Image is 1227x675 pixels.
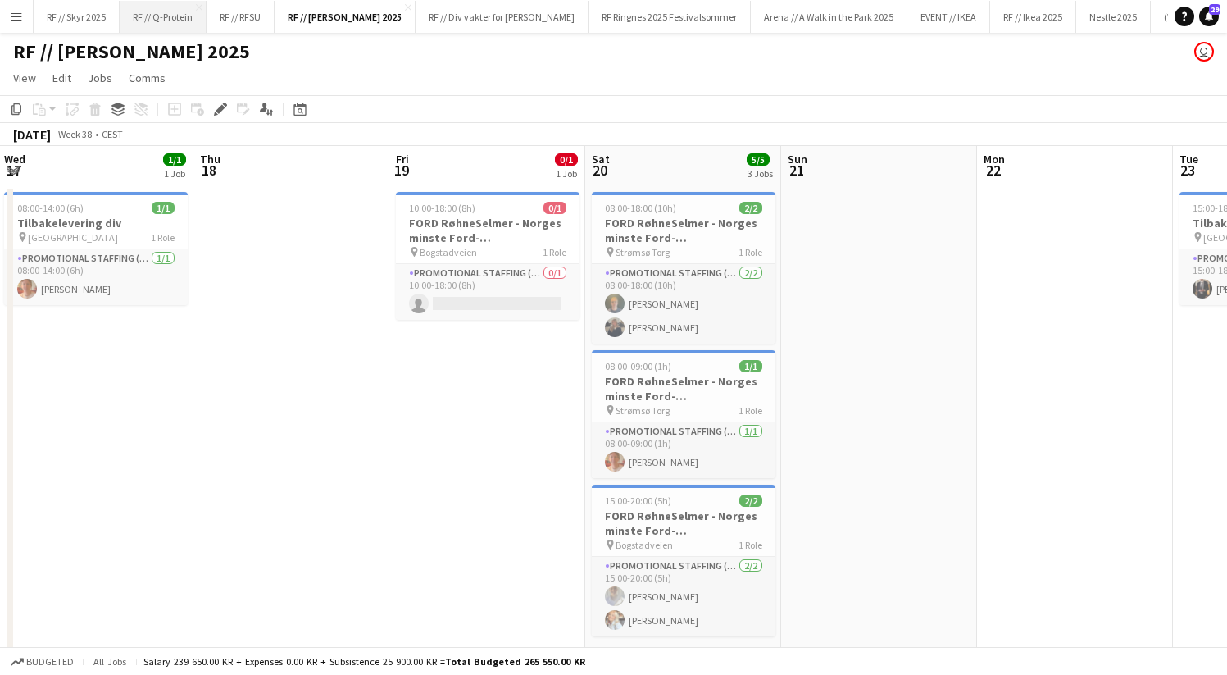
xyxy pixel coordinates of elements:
[200,152,220,166] span: Thu
[616,539,673,551] span: Bogstadveien
[1177,161,1198,180] span: 23
[198,161,220,180] span: 18
[739,495,762,507] span: 2/2
[13,126,51,143] div: [DATE]
[396,152,409,166] span: Fri
[592,422,775,478] app-card-role: Promotional Staffing (Brand Ambassadors)1/108:00-09:00 (1h)[PERSON_NAME]
[13,71,36,85] span: View
[163,153,186,166] span: 1/1
[589,1,751,33] button: RF Ringnes 2025 Festivalsommer
[748,167,773,180] div: 3 Jobs
[152,202,175,214] span: 1/1
[2,161,25,180] span: 17
[592,192,775,344] app-job-card: 08:00-18:00 (10h)2/2FORD RøhneSelmer - Norges minste Ford-forhandlerkontor Strømsø Torg1 RoleProm...
[4,152,25,166] span: Wed
[592,350,775,478] app-job-card: 08:00-09:00 (1h)1/1FORD RøhneSelmer - Norges minste Ford-forhandlerkontor Strømsø Torg1 RolePromo...
[605,202,676,214] span: 08:00-18:00 (10h)
[416,1,589,33] button: RF // Div vakter for [PERSON_NAME]
[396,216,579,245] h3: FORD RøhneSelmer - Norges minste Ford-forhandlerkontor
[8,653,76,671] button: Budgeted
[52,71,71,85] span: Edit
[17,202,84,214] span: 08:00-14:00 (6h)
[592,557,775,636] app-card-role: Promotional Staffing (Brand Ambassadors)2/215:00-20:00 (5h)[PERSON_NAME][PERSON_NAME]
[788,152,807,166] span: Sun
[907,1,990,33] button: EVENT // IKEA
[396,264,579,320] app-card-role: Promotional Staffing (Brand Ambassadors)0/110:00-18:00 (8h)
[990,1,1076,33] button: RF // Ikea 2025
[738,539,762,551] span: 1 Role
[90,655,130,668] span: All jobs
[7,67,43,89] a: View
[396,192,579,320] app-job-card: 10:00-18:00 (8h)0/1FORD RøhneSelmer - Norges minste Ford-forhandlerkontor Bogstadveien1 RolePromo...
[164,167,185,180] div: 1 Job
[616,404,670,417] span: Strømsø Torg
[1209,4,1220,15] span: 29
[1076,1,1151,33] button: Nestle 2025
[592,485,775,636] app-job-card: 15:00-20:00 (5h)2/2FORD RøhneSelmer - Norges minste Ford-forhandlerkontor Bogstadveien1 RolePromo...
[747,153,770,166] span: 5/5
[102,128,123,140] div: CEST
[605,360,671,372] span: 08:00-09:00 (1h)
[592,152,610,166] span: Sat
[751,1,907,33] button: Arena // A Walk in the Park 2025
[122,67,172,89] a: Comms
[1199,7,1219,26] a: 29
[207,1,275,33] button: RF // RFSU
[739,360,762,372] span: 1/1
[88,71,112,85] span: Jobs
[605,495,671,507] span: 15:00-20:00 (5h)
[738,246,762,258] span: 1 Role
[738,404,762,417] span: 1 Role
[445,655,585,668] span: Total Budgeted 265 550.00 KR
[13,39,250,64] h1: RF // [PERSON_NAME] 2025
[785,161,807,180] span: 21
[4,192,188,305] app-job-card: 08:00-14:00 (6h)1/1Tilbakelevering div [GEOGRAPHIC_DATA]1 RolePromotional Staffing (Brand Ambassa...
[151,231,175,244] span: 1 Role
[409,202,475,214] span: 10:00-18:00 (8h)
[28,231,118,244] span: [GEOGRAPHIC_DATA]
[420,246,477,258] span: Bogstadveien
[592,509,775,538] h3: FORD RøhneSelmer - Norges minste Ford-forhandlerkontor
[143,655,585,668] div: Salary 239 650.00 KR + Expenses 0.00 KR + Subsistence 25 900.00 KR =
[129,71,166,85] span: Comms
[739,202,762,214] span: 2/2
[393,161,409,180] span: 19
[543,202,566,214] span: 0/1
[543,246,566,258] span: 1 Role
[616,246,670,258] span: Strømsø Torg
[46,67,78,89] a: Edit
[589,161,610,180] span: 20
[4,216,188,230] h3: Tilbakelevering div
[592,216,775,245] h3: FORD RøhneSelmer - Norges minste Ford-forhandlerkontor
[81,67,119,89] a: Jobs
[54,128,95,140] span: Week 38
[26,656,74,668] span: Budgeted
[34,1,120,33] button: RF // Skyr 2025
[1194,42,1214,62] app-user-avatar: Fredrikke Moland Flesner
[1179,152,1198,166] span: Tue
[592,374,775,404] h3: FORD RøhneSelmer - Norges minste Ford-forhandlerkontor
[120,1,207,33] button: RF // Q-Protein
[556,167,577,180] div: 1 Job
[555,153,578,166] span: 0/1
[4,249,188,305] app-card-role: Promotional Staffing (Brand Ambassadors)1/108:00-14:00 (6h)[PERSON_NAME]
[981,161,1005,180] span: 22
[984,152,1005,166] span: Mon
[275,1,416,33] button: RF // [PERSON_NAME] 2025
[592,264,775,344] app-card-role: Promotional Staffing (Brand Ambassadors)2/208:00-18:00 (10h)[PERSON_NAME][PERSON_NAME]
